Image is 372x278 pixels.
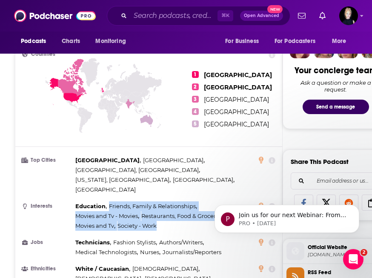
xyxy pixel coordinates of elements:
span: For Business [225,35,259,47]
input: Search podcasts, credits, & more... [130,9,217,23]
button: open menu [269,33,328,49]
span: [GEOGRAPHIC_DATA] [173,176,233,183]
span: For Podcasters [275,35,315,47]
span: Authors/Writers [159,239,203,246]
span: 4 [192,108,199,115]
span: Technicians [75,239,110,246]
iframe: Intercom live chat [343,249,363,269]
span: [GEOGRAPHIC_DATA] [204,83,272,91]
span: , [132,264,200,274]
span: , [75,155,141,165]
span: Movies and Tv [75,222,114,229]
span: Monitoring [95,35,126,47]
button: open menu [326,33,357,49]
img: Podchaser - Follow, Share and Rate Podcasts [14,8,96,24]
a: Show notifications dropdown [295,9,309,23]
span: , [75,221,115,231]
span: [GEOGRAPHIC_DATA], [GEOGRAPHIC_DATA] [75,166,199,173]
button: open menu [89,33,137,49]
a: Show notifications dropdown [316,9,329,23]
button: Send a message [303,100,369,114]
span: White / Caucasian [75,265,129,272]
a: Charts [56,33,85,49]
span: Fashion Stylists [113,239,156,246]
span: Society - Work [117,222,157,229]
span: [GEOGRAPHIC_DATA] [204,71,272,79]
span: 5 [192,120,199,127]
span: Charts [62,35,80,47]
span: More [332,35,346,47]
span: , [173,175,235,185]
img: User Profile [339,6,358,25]
span: Education [75,203,106,209]
button: Open AdvancedNew [240,11,283,21]
span: [GEOGRAPHIC_DATA] [204,108,269,116]
span: Restaurants, Food & Grocery [141,212,219,219]
span: Open Advanced [244,14,279,18]
span: , [75,238,111,247]
p: Message from PRO, sent 33w ago [37,33,147,40]
span: Friends, Family & Relationships [109,203,196,209]
span: 2 [361,249,367,256]
span: [DEMOGRAPHIC_DATA] [132,265,198,272]
span: , [75,175,171,185]
span: [GEOGRAPHIC_DATA] [75,157,140,163]
span: , [75,165,200,175]
h3: Share This Podcast [291,158,349,166]
span: , [141,211,220,221]
span: [GEOGRAPHIC_DATA] [75,186,136,193]
button: open menu [219,33,269,49]
span: Medical Technologists [75,249,137,255]
span: 2 [192,83,199,90]
span: [GEOGRAPHIC_DATA] [204,96,269,103]
h3: Top Cities [22,158,72,163]
button: open menu [15,33,57,49]
span: 3 [192,96,199,103]
span: Logged in as Passell [339,6,358,25]
span: New [267,5,283,13]
span: , [109,201,197,211]
span: Podcasts [21,35,46,47]
span: [US_STATE], [GEOGRAPHIC_DATA] [75,176,169,183]
span: Join us for our next Webinar: From Pushback to Payoff: Building Buy-In for Niche Podcast Placemen... [37,25,146,243]
span: Nurses [140,249,159,255]
span: ⌘ K [217,10,233,21]
span: , [75,211,139,221]
span: , [75,201,107,211]
span: , [75,264,130,274]
span: [GEOGRAPHIC_DATA] [204,120,269,128]
button: Show profile menu [339,6,358,25]
span: 1 [192,71,199,78]
h3: Jobs [22,240,72,245]
span: , [113,238,157,247]
span: , [143,155,205,165]
span: Movies and Tv - Movies [75,212,138,219]
span: , [140,247,160,257]
span: Journalists/Reporters [163,249,221,255]
div: Search podcasts, credits, & more... [107,6,290,26]
iframe: Intercom notifications message [202,187,372,246]
span: [GEOGRAPHIC_DATA] [143,157,203,163]
span: , [75,247,138,257]
span: , [159,238,204,247]
h3: Interests [22,203,72,209]
span: Countries [31,52,55,57]
h3: Ethnicities [22,266,72,272]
